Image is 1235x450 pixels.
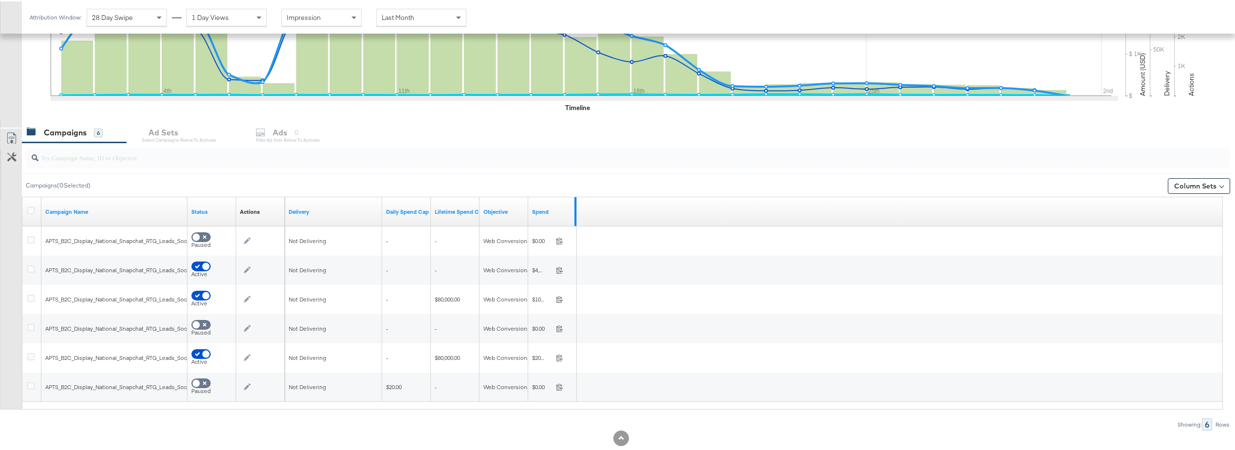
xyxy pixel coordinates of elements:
[191,298,232,306] div: Active
[532,206,573,214] a: The total amount spent to date.
[1162,70,1171,94] text: Delivery
[435,323,437,331] span: -
[45,382,283,389] span: APTS_B2C_Display_National_Snapchat_RTG_Leads_SocialDis_alwayson_DiamondSpotlight_2
[435,353,460,360] span: $80,000.00
[435,236,437,243] span: -
[26,180,91,188] div: Campaigns ( 0 Selected)
[240,206,260,214] div: Actions
[386,265,388,272] span: -
[45,353,284,360] span: APTS_B2C_Display_National_Snapchat_RTG_Leads_SocialDis_alwayson_DiamondSpotlight_D
[483,206,524,214] a: Your campaign's objective.
[532,294,552,301] span: $10,790.62
[386,294,388,301] span: -
[483,382,530,389] span: Web Conversions
[92,12,133,20] span: 28 Day Swipe
[1215,420,1230,427] div: Rows
[94,127,103,136] div: 6
[192,12,229,20] span: 1 Day Views
[287,12,321,20] span: Impression
[289,236,378,244] div: Not Delivering
[1187,72,1196,94] text: Actions
[38,143,1117,162] input: Try Campaign Name, ID or Objective
[1168,177,1230,192] button: Column Sets
[1177,420,1202,427] div: Showing:
[386,206,429,214] a: The maximum amount you're willing to spend on your ads, on average each day.
[191,240,232,247] div: Paused
[191,356,232,364] div: Active
[289,323,378,331] div: Not Delivering
[532,236,552,243] span: $0.00
[289,265,378,273] div: Not Delivering
[386,382,402,389] span: $20.00
[45,323,277,331] span: APTS_B2C_Display_National_Snapchat_RTG_Leads_SocialDis_alwayson_DiamondSpotlight
[191,327,232,335] div: Paused
[1138,52,1147,94] text: Amount (USD)
[191,269,232,277] div: Active
[435,294,460,301] span: $80,000.00
[191,206,232,214] a: Shows the current state of your Ad Campaign.
[532,323,552,331] span: $0.00
[565,102,590,111] div: Timeline
[435,382,437,389] span: -
[44,126,87,137] div: Campaigns
[45,236,283,243] span: APTS_B2C_Display_National_Snapchat_RTG_Leads_SocialDis_alwayson_DiamondSpotlight_B
[386,353,388,360] span: -
[289,206,378,214] a: Reflects the ability of your Ad Campaign to achieve delivery based on ad states, schedule and bud...
[382,12,414,20] span: Last Month
[45,206,184,214] a: Your campaign name.
[29,13,82,19] div: Attribution Window:
[240,206,260,214] a: Actions for the Campaign.
[483,323,530,331] span: Web Conversions
[45,265,283,272] span: APTS_B2C_Display_National_Snapchat_RTG_Leads_SocialDis_alwayson_DiamondSpotlight_E
[483,353,530,360] span: Web Conversions
[289,353,378,360] div: Not Delivering
[386,236,388,243] span: -
[45,294,284,301] span: APTS_B2C_Display_National_Snapchat_RTG_Leads_SocialDis_alwayson_DiamondSpotlight_C
[532,382,552,389] span: $0.00
[435,206,485,214] a: The campaign lifetime spend cap is an overall limit on the amount of money your campaign can spen...
[191,386,232,394] div: Paused
[289,382,378,390] div: Not Delivering
[483,265,530,272] span: Web Conversions
[483,236,530,243] span: Web Conversions
[386,323,388,331] span: -
[1202,417,1212,429] div: 6
[532,265,552,272] span: $4,424.97
[435,265,437,272] span: -
[483,294,530,301] span: Web Conversions
[532,353,552,360] span: $20,648.93
[289,294,378,302] div: Not Delivering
